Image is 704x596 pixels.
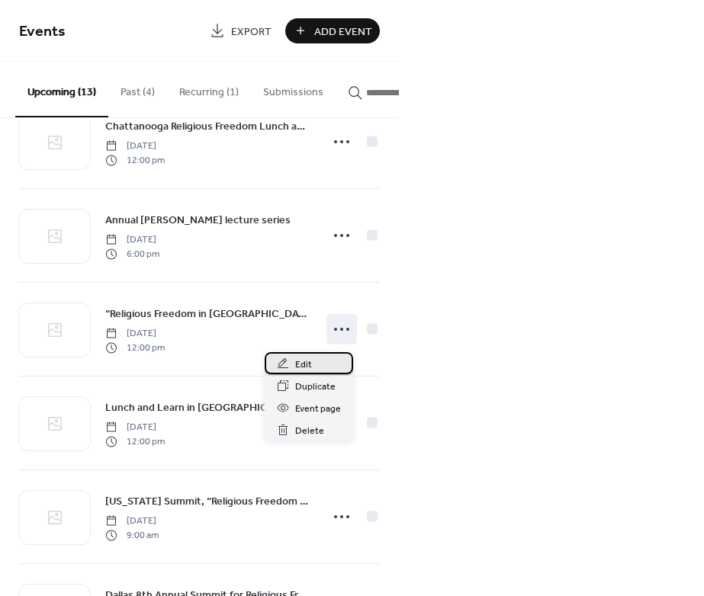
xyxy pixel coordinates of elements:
span: Delete [295,423,324,439]
button: Upcoming (13) [15,62,108,117]
span: [DATE] [105,139,165,153]
span: 12:00 pm [105,434,165,448]
span: Export [231,24,272,40]
span: [DATE] [105,233,159,247]
span: 9:00 am [105,528,159,542]
span: Annual [PERSON_NAME] lecture series [105,213,291,229]
span: Duplicate [295,379,336,395]
span: 12:00 pm [105,341,165,354]
a: Annual [PERSON_NAME] lecture series [105,211,291,229]
span: 12:00 pm [105,153,165,167]
span: [DATE] [105,514,159,528]
span: Chattanooga Religious Freedom Lunch and Learn [105,119,311,135]
span: 6:00 pm [105,247,159,261]
a: Chattanooga Religious Freedom Lunch and Learn [105,117,311,135]
span: [DATE] [105,327,165,341]
button: Past (4) [108,62,167,116]
span: Add Event [314,24,372,40]
span: [US_STATE] Summit, “Religious Freedom and Human Flourishing” [105,494,311,510]
button: Add Event [285,18,380,43]
a: Lunch and Learn in [GEOGRAPHIC_DATA], [GEOGRAPHIC_DATA] [105,399,311,416]
a: Export [202,18,279,43]
span: Lunch and Learn in [GEOGRAPHIC_DATA], [GEOGRAPHIC_DATA] [105,400,311,416]
span: Edit [295,357,312,373]
button: Submissions [251,62,336,116]
span: Events [19,17,66,46]
a: “Religious Freedom in [GEOGRAPHIC_DATA]: Developments in [US_STATE] and the Southeast” [105,305,311,322]
span: Event page [295,401,341,417]
span: “Religious Freedom in [GEOGRAPHIC_DATA]: Developments in [US_STATE] and the Southeast” [105,306,311,322]
button: Recurring (1) [167,62,251,116]
a: [US_STATE] Summit, “Religious Freedom and Human Flourishing” [105,492,311,510]
span: [DATE] [105,421,165,434]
